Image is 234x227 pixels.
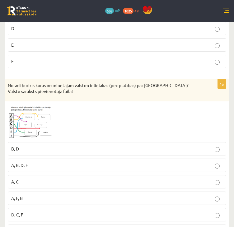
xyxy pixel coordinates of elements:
span: F [11,58,14,64]
input: B, D [215,147,220,152]
span: E [11,42,14,48]
img: rob6.png [8,104,54,139]
span: A, B, D, F [11,162,28,168]
span: xp [134,8,138,13]
p: Norādi burtus kuras no minētajām valstīm ir lielākas (pēc platības) par [GEOGRAPHIC_DATA]? Valstu... [8,82,195,95]
input: F [215,60,220,65]
input: A, C [215,180,220,185]
input: A, B, D, F [215,164,220,169]
input: E [215,43,220,48]
span: A, F, B [11,195,23,201]
span: 558 [105,8,114,14]
input: A, F, B [215,197,220,202]
p: 1p [218,79,226,89]
input: D, C, F [215,213,220,218]
span: 1025 [123,8,133,14]
span: mP [115,8,120,13]
input: D [215,27,220,32]
span: B, D [11,146,19,151]
span: D [11,25,14,31]
span: A, C [11,179,19,184]
a: Rīgas 1. Tālmācības vidusskola [7,6,36,16]
a: 1025 xp [123,8,142,13]
span: D, C, F [11,212,23,217]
